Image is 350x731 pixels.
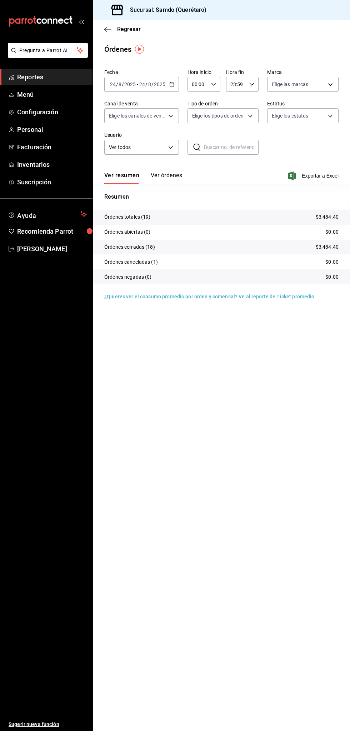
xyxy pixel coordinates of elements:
[17,90,87,99] span: Menú
[104,44,131,55] div: Órdenes
[116,81,118,87] span: /
[117,26,141,33] span: Regresar
[104,133,179,138] label: Usuario
[154,81,166,87] input: ----
[79,19,84,24] button: open_drawer_menu
[135,45,144,54] img: Tooltip marker
[17,210,77,219] span: Ayuda
[104,258,158,266] p: Órdenes canceladas (1)
[17,160,87,169] span: Inventarios
[325,228,339,236] p: $0.00
[109,112,166,119] span: Elige los canales de venta
[290,171,339,180] button: Exportar a Excel
[17,72,87,82] span: Reportes
[104,70,179,75] label: Fecha
[5,52,88,59] a: Pregunta a Parrot AI
[104,243,155,251] p: Órdenes cerradas (18)
[122,81,124,87] span: /
[109,144,166,151] span: Ver todos
[104,228,151,236] p: Órdenes abiertas (0)
[137,81,138,87] span: -
[124,6,207,14] h3: Sucursal: Samdo (Querétaro)
[104,273,152,281] p: Órdenes negadas (0)
[192,112,244,119] span: Elige los tipos de orden
[151,81,154,87] span: /
[272,112,308,119] span: Elige los estatus
[17,142,87,152] span: Facturación
[272,81,308,88] span: Elige las marcas
[139,81,145,87] input: --
[9,721,87,728] span: Sugerir nueva función
[17,125,87,134] span: Personal
[104,172,139,184] button: Ver resumen
[104,26,141,33] button: Regresar
[151,172,182,184] button: Ver órdenes
[124,81,136,87] input: ----
[267,101,339,106] label: Estatus
[104,294,314,299] a: ¿Quieres ver el consumo promedio por orden y comensal? Ve al reporte de Ticket promedio
[104,193,339,201] p: Resumen
[104,213,151,221] p: Órdenes totales (19)
[17,107,87,117] span: Configuración
[145,81,147,87] span: /
[187,70,220,75] label: Hora inicio
[226,70,259,75] label: Hora fin
[325,273,339,281] p: $0.00
[17,227,87,236] span: Recomienda Parrot
[104,172,182,184] div: navigation tabs
[316,243,339,251] p: $3,484.40
[267,70,339,75] label: Marca
[17,177,87,187] span: Suscripción
[325,258,339,266] p: $0.00
[19,47,77,54] span: Pregunta a Parrot AI
[204,140,259,154] input: Buscar no. de referencia
[110,81,116,87] input: --
[316,213,339,221] p: $3,484.40
[104,101,179,106] label: Canal de venta
[118,81,122,87] input: --
[17,244,87,254] span: [PERSON_NAME]
[148,81,151,87] input: --
[187,101,259,106] label: Tipo de orden
[8,43,88,58] button: Pregunta a Parrot AI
